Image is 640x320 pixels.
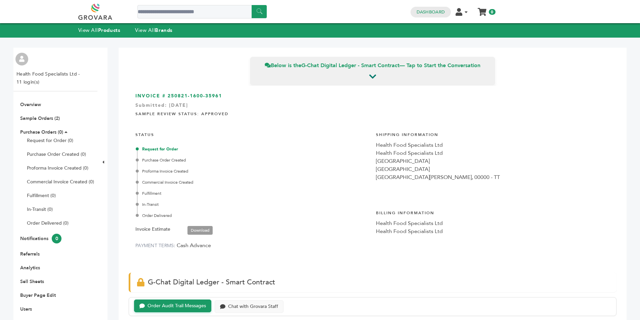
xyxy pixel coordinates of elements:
div: Health Food Specialists Ltd [376,149,610,157]
a: Download [187,226,213,235]
a: Proforma Invoice Created (0) [27,165,88,171]
a: View AllBrands [135,27,173,34]
a: Referrals [20,251,40,257]
span: Below is the — Tap to Start the Conversation [265,62,480,69]
div: Purchase Order Created [137,157,369,163]
div: [GEOGRAPHIC_DATA][PERSON_NAME], 00000 - TT [376,173,610,181]
div: [GEOGRAPHIC_DATA] [376,165,610,173]
a: Overview [20,101,41,108]
span: Cash Advance [177,242,211,249]
div: Order Audit Trail Messages [147,303,206,309]
a: Purchase Orders (0) [20,129,63,135]
strong: Brands [155,27,172,34]
div: Commercial Invoice Created [137,179,369,185]
a: Sample Orders (2) [20,115,60,122]
a: Users [20,306,32,312]
h3: INVOICE # 250821-1600-35961 [135,93,610,99]
div: Submitted: [DATE] [135,102,610,112]
span: 0 [489,9,495,15]
div: Health Food Specialists Ltd [376,227,610,235]
div: Proforma Invoice Created [137,168,369,174]
a: Analytics [20,265,40,271]
div: Request for Order [137,146,369,152]
h4: Shipping Information [376,127,610,141]
div: Order Delivered [137,213,369,219]
h4: Billing Information [376,205,610,219]
a: Buyer Page Edit [20,292,56,299]
a: Request for Order (0) [27,137,73,144]
div: [GEOGRAPHIC_DATA] [376,157,610,165]
div: Health Food Specialists Ltd [376,219,610,227]
div: In-Transit [137,201,369,208]
h4: STATUS [135,127,369,141]
strong: G-Chat Digital Ledger - Smart Contract [301,62,399,69]
a: View AllProducts [78,27,121,34]
a: Order Delivered (0) [27,220,69,226]
label: PAYMENT TERMS: [135,242,175,249]
a: Notifications0 [20,235,61,242]
a: Commercial Invoice Created (0) [27,179,94,185]
img: profile.png [15,53,28,65]
span: G-Chat Digital Ledger - Smart Contract [148,277,275,287]
input: Search a product or brand... [137,5,267,18]
a: Sell Sheets [20,278,44,285]
div: Chat with Grovara Staff [228,304,278,310]
label: Invoice Estimate [135,225,170,233]
a: Dashboard [417,9,445,15]
a: Purchase Order Created (0) [27,151,86,157]
div: Health Food Specialists Ltd [376,141,610,149]
h4: Sample Review Status: Approved [135,106,610,120]
span: 0 [52,234,61,243]
a: My Cart [478,6,486,13]
div: Fulfillment [137,190,369,196]
a: In-Transit (0) [27,206,53,213]
a: Fulfillment (0) [27,192,56,199]
li: Health Food Specialists Ltd - 11 login(s) [16,70,81,86]
strong: Products [98,27,120,34]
